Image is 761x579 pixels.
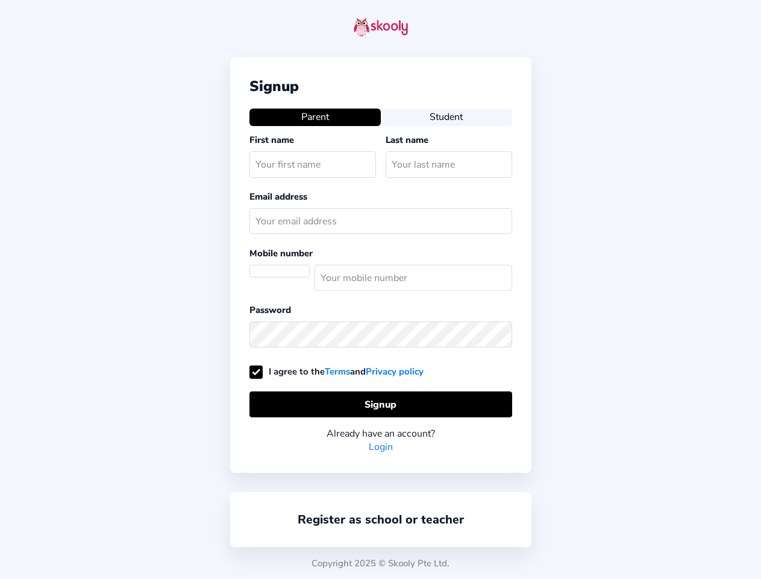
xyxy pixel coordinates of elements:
[386,134,428,146] label: Last name
[249,247,313,259] label: Mobile number
[249,208,512,234] input: Your email address
[386,151,512,177] input: Your last name
[249,77,512,96] div: Signup
[249,304,291,316] label: Password
[249,191,307,203] label: Email address
[369,440,393,454] a: Login
[298,511,464,528] a: Register as school or teacher
[315,265,512,291] input: Your mobile number
[366,365,424,378] a: Privacy policy
[249,109,381,125] button: Parent
[381,109,512,125] button: Student
[325,365,350,378] a: Terms
[249,391,512,417] button: Signup
[249,134,294,146] label: First name
[249,151,376,177] input: Your first name
[249,427,512,440] div: Already have an account?
[354,17,408,37] img: skooly-logo.png
[249,365,424,378] label: I agree to the and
